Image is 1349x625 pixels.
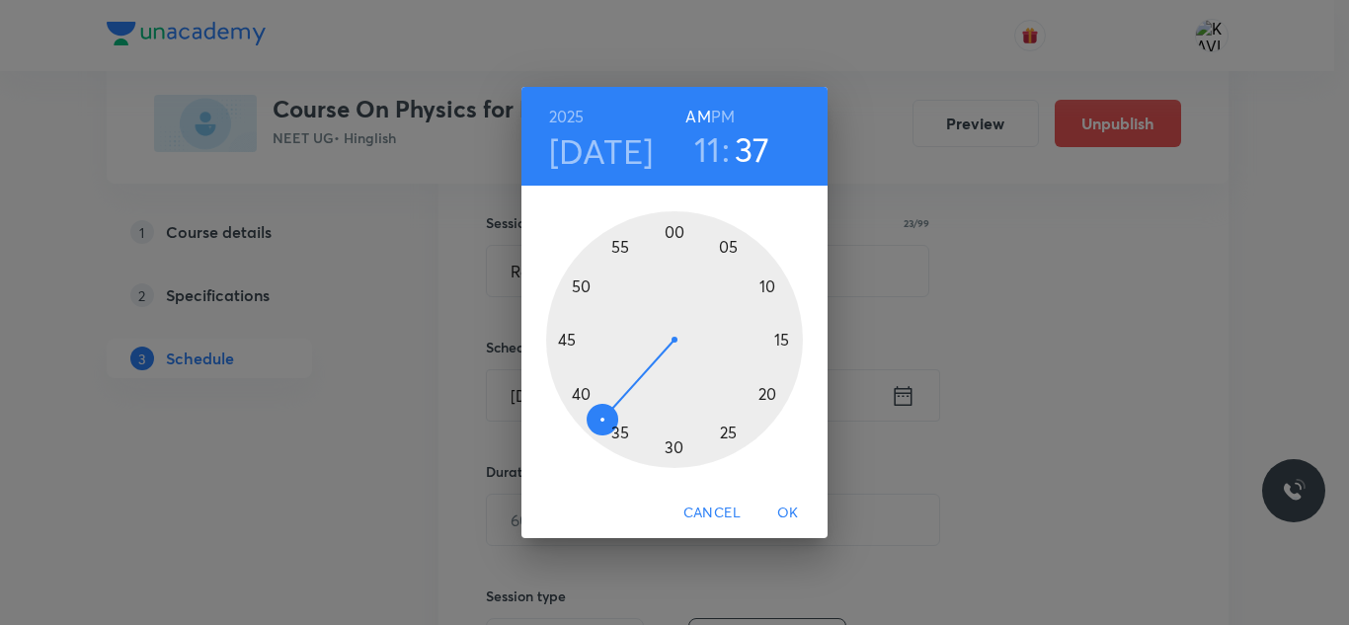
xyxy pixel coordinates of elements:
span: Cancel [683,501,741,525]
button: PM [711,103,735,130]
button: AM [685,103,710,130]
h3: : [722,128,730,170]
button: Cancel [675,495,749,531]
span: OK [764,501,812,525]
button: OK [756,495,820,531]
button: 2025 [549,103,585,130]
button: 11 [694,128,721,170]
button: 37 [735,128,770,170]
button: [DATE] [549,130,654,172]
